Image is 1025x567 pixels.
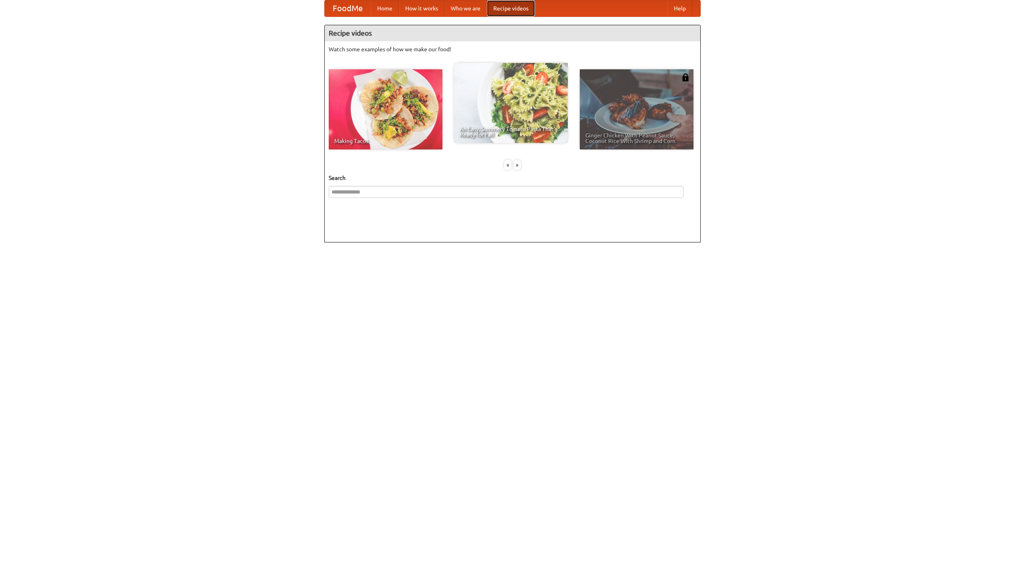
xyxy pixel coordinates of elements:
a: Who we are [444,0,487,16]
a: An Easy, Summery Tomato Pasta That's Ready for Fall [454,63,568,143]
a: FoodMe [325,0,371,16]
a: Help [667,0,692,16]
a: Home [371,0,399,16]
span: An Easy, Summery Tomato Pasta That's Ready for Fall [460,126,562,137]
a: Making Tacos [329,69,442,149]
div: « [504,160,511,170]
a: Recipe videos [487,0,535,16]
h5: Search [329,174,696,182]
span: Making Tacos [334,138,437,144]
img: 483408.png [681,73,689,81]
h4: Recipe videos [325,25,700,41]
p: Watch some examples of how we make our food! [329,45,696,53]
a: How it works [399,0,444,16]
div: » [514,160,521,170]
